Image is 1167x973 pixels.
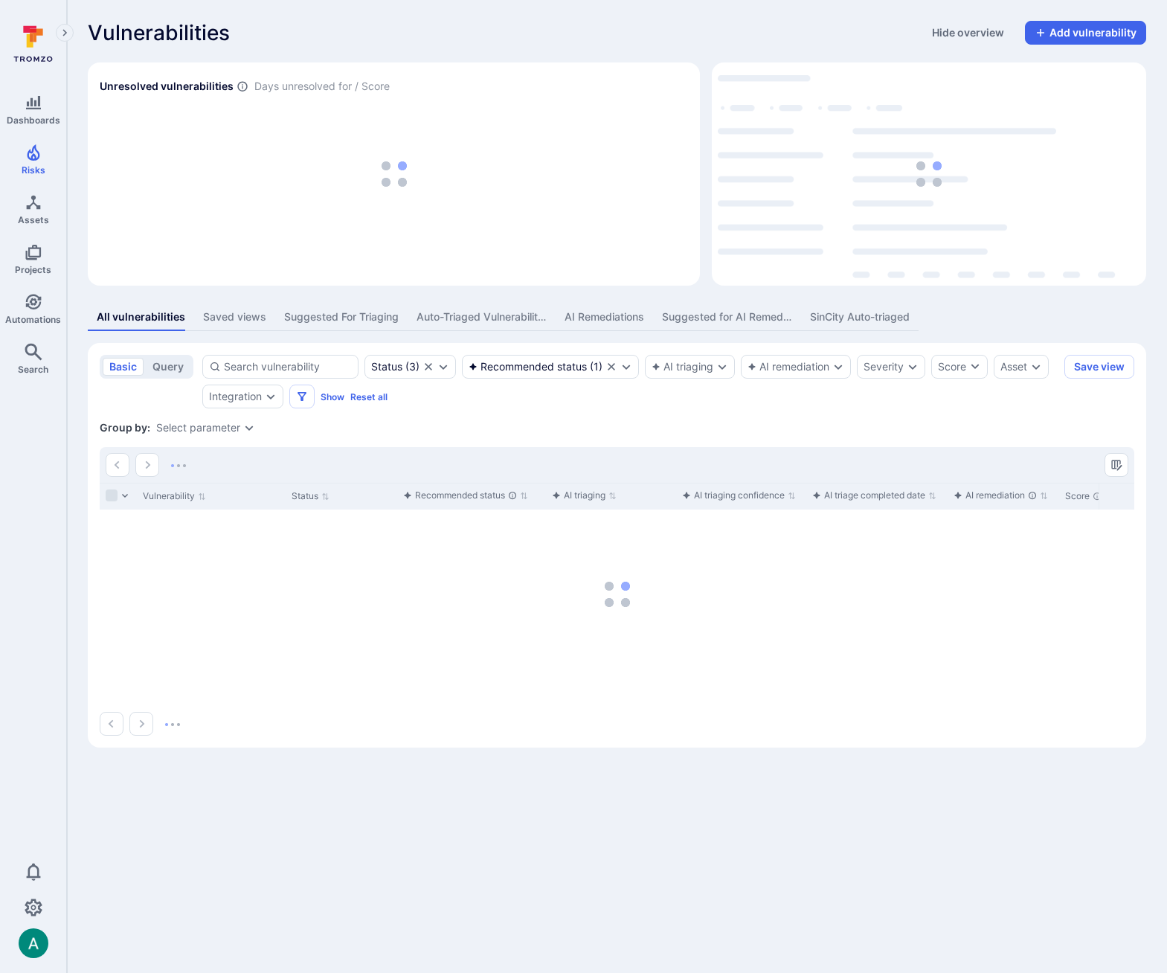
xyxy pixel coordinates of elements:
[265,391,277,402] button: Expand dropdown
[812,488,925,503] div: AI triage completed date
[620,361,632,373] button: Expand dropdown
[103,358,144,376] button: basic
[15,264,51,275] span: Projects
[19,928,48,958] img: ACg8ocLSa5mPYBaXNx3eFu_EmspyJX0laNWN7cXOFirfQ7srZveEpg=s96-c
[469,361,587,373] div: Recommended status
[371,361,402,373] div: Status
[129,712,153,736] button: Go to the next page
[605,361,617,373] button: Clear selection
[565,309,644,324] div: AI Remediations
[907,361,919,373] button: Expand dropdown
[22,164,45,176] span: Risks
[552,488,605,503] div: AI triaging
[106,453,129,477] button: Go to the previous page
[100,420,150,435] span: Group by:
[403,488,517,503] div: Recommended status
[832,361,844,373] button: Expand dropdown
[284,309,399,324] div: Suggested For Triaging
[748,361,829,373] button: AI remediation
[88,304,1146,331] div: assets tabs
[1000,361,1027,373] button: Asset
[350,391,388,402] button: Reset all
[100,712,123,736] button: Go to the previous page
[171,464,186,467] img: Loading...
[652,361,713,373] button: AI triaging
[1093,492,1102,501] div: The vulnerability score is based on the parameters defined in the settings
[60,27,70,39] i: Expand navigation menu
[243,422,255,434] button: Expand dropdown
[1105,453,1128,477] button: Manage columns
[938,359,966,374] div: Score
[552,489,617,501] button: Sort by function(){return k.createElement(dN.A,{direction:"row",alignItems:"center",gap:4},k.crea...
[954,488,1037,503] div: AI remediation
[682,488,785,503] div: AI triaging confidence
[1065,490,1113,502] button: Sort by Score
[135,453,159,477] button: Go to the next page
[403,489,528,501] button: Sort by function(){return k.createElement(dN.A,{direction:"row",alignItems:"center",gap:4},k.crea...
[88,21,230,45] span: Vulnerabilities
[18,364,48,375] span: Search
[5,314,61,325] span: Automations
[224,359,352,374] input: Search vulnerability
[682,489,796,501] button: Sort by function(){return k.createElement(dN.A,{direction:"row",alignItems:"center",gap:4},k.crea...
[417,309,547,324] div: Auto-Triaged Vulnerabilities
[916,161,942,187] img: Loading...
[931,355,988,379] button: Score
[106,489,118,501] span: Select all rows
[289,385,315,408] button: Filters
[1030,361,1042,373] button: Expand dropdown
[864,361,904,373] button: Severity
[469,361,602,373] div: ( 1 )
[203,309,266,324] div: Saved views
[422,361,434,373] button: Clear selection
[371,361,419,373] div: ( 3 )
[812,489,936,501] button: Sort by function(){return k.createElement(dN.A,{direction:"row",alignItems:"center",gap:4},k.crea...
[156,422,255,434] div: grouping parameters
[237,79,248,94] span: Number of vulnerabilities in status ‘Open’ ‘Triaged’ and ‘In process’ divided by score and scanne...
[716,361,728,373] button: Expand dropdown
[469,361,602,373] button: Recommended status(1)
[437,361,449,373] button: Expand dropdown
[156,422,240,434] button: Select parameter
[254,79,390,94] span: Days unresolved for / Score
[18,214,49,225] span: Assets
[712,62,1146,286] div: Top integrations by vulnerabilities
[209,391,262,402] button: Integration
[371,361,419,373] button: Status(3)
[954,489,1048,501] button: Sort by function(){return k.createElement(dN.A,{direction:"row",alignItems:"center",gap:4},k.crea...
[19,928,48,958] div: Arjan Dehar
[292,490,329,502] button: Sort by Status
[100,79,234,94] h2: Unresolved vulnerabilities
[143,490,206,502] button: Sort by Vulnerability
[1025,21,1146,45] button: Add vulnerability
[146,358,190,376] button: query
[165,723,180,726] img: Loading...
[97,309,185,324] div: All vulnerabilities
[718,68,1140,280] div: loading spinner
[321,391,344,402] button: Show
[1064,355,1134,379] button: Save view
[7,115,60,126] span: Dashboards
[810,309,910,324] div: SinCity Auto-triaged
[923,21,1013,45] button: Hide overview
[662,309,792,324] div: Suggested for AI Remediation
[56,24,74,42] button: Expand navigation menu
